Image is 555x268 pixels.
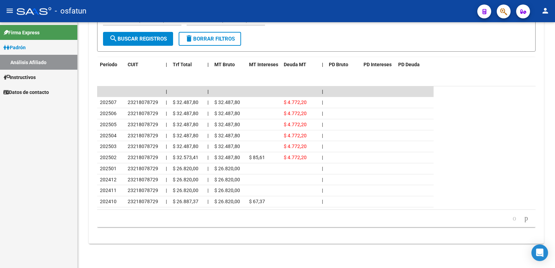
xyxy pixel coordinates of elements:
[173,155,198,160] span: $ 32.573,41
[214,177,240,182] span: $ 26.820,00
[281,57,319,72] datatable-header-cell: Deuda MT
[541,7,549,15] mat-icon: person
[322,62,323,67] span: |
[109,36,167,42] span: Buscar Registros
[166,166,167,171] span: |
[166,188,167,193] span: |
[166,133,167,138] span: |
[3,88,49,96] span: Datos de contacto
[214,122,240,127] span: $ 32.487,80
[207,166,208,171] span: |
[214,199,240,204] span: $ 26.820,00
[166,155,167,160] span: |
[128,62,138,67] span: CUIT
[100,177,117,182] span: 202412
[361,57,395,72] datatable-header-cell: PD Intereses
[97,57,125,72] datatable-header-cell: Período
[100,122,117,127] span: 202505
[173,62,192,67] span: Trf Total
[173,100,198,105] span: $ 32.487,80
[3,74,36,81] span: Instructivos
[326,57,361,72] datatable-header-cell: PD Bruto
[166,111,167,116] span: |
[329,62,348,67] span: PD Bruto
[100,155,117,160] span: 202502
[128,133,158,138] span: 23218078729
[214,144,240,149] span: $ 32.487,80
[364,62,392,67] span: PD Intereses
[207,111,208,116] span: |
[322,199,323,204] span: |
[249,155,265,160] span: $ 85,61
[173,188,198,193] span: $ 26.820,00
[100,133,117,138] span: 202504
[166,89,167,94] span: |
[125,57,163,72] datatable-header-cell: CUIT
[207,62,209,67] span: |
[207,89,209,94] span: |
[212,57,246,72] datatable-header-cell: MT Bruto
[284,111,307,116] span: $ 4.772,20
[128,111,158,116] span: 23218078729
[100,144,117,149] span: 202503
[173,133,198,138] span: $ 32.487,80
[128,188,158,193] span: 23218078729
[173,199,198,204] span: $ 26.887,37
[531,244,548,261] div: Open Intercom Messenger
[128,144,158,149] span: 23218078729
[249,62,278,67] span: MT Intereses
[163,57,170,72] datatable-header-cell: |
[214,133,240,138] span: $ 32.487,80
[128,177,158,182] span: 23218078729
[214,166,240,171] span: $ 26.820,00
[214,111,240,116] span: $ 32.487,80
[322,155,323,160] span: |
[179,32,241,46] button: Borrar Filtros
[284,155,307,160] span: $ 4.772,20
[510,215,519,222] a: go to previous page
[55,3,86,19] span: - osfatun
[166,100,167,105] span: |
[173,166,198,171] span: $ 26.820,00
[207,199,208,204] span: |
[109,34,118,43] mat-icon: search
[284,100,307,105] span: $ 4.772,20
[166,62,167,67] span: |
[322,100,323,105] span: |
[103,32,173,46] button: Buscar Registros
[214,155,240,160] span: $ 32.487,80
[170,57,205,72] datatable-header-cell: Trf Total
[100,62,117,67] span: Período
[214,100,240,105] span: $ 32.487,80
[207,100,208,105] span: |
[128,199,158,204] span: 23218078729
[3,29,40,36] span: Firma Express
[322,122,323,127] span: |
[100,188,117,193] span: 202411
[398,62,420,67] span: PD Deuda
[319,57,326,72] datatable-header-cell: |
[100,111,117,116] span: 202506
[214,188,240,193] span: $ 26.820,00
[207,177,208,182] span: |
[128,122,158,127] span: 23218078729
[128,100,158,105] span: 23218078729
[322,166,323,171] span: |
[214,62,235,67] span: MT Bruto
[100,199,117,204] span: 202410
[173,177,198,182] span: $ 26.820,00
[246,57,281,72] datatable-header-cell: MT Intereses
[284,144,307,149] span: $ 4.772,20
[521,215,531,222] a: go to next page
[207,144,208,149] span: |
[207,155,208,160] span: |
[205,57,212,72] datatable-header-cell: |
[173,122,198,127] span: $ 32.487,80
[322,144,323,149] span: |
[166,199,167,204] span: |
[207,188,208,193] span: |
[166,122,167,127] span: |
[173,111,198,116] span: $ 32.487,80
[322,89,323,94] span: |
[207,133,208,138] span: |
